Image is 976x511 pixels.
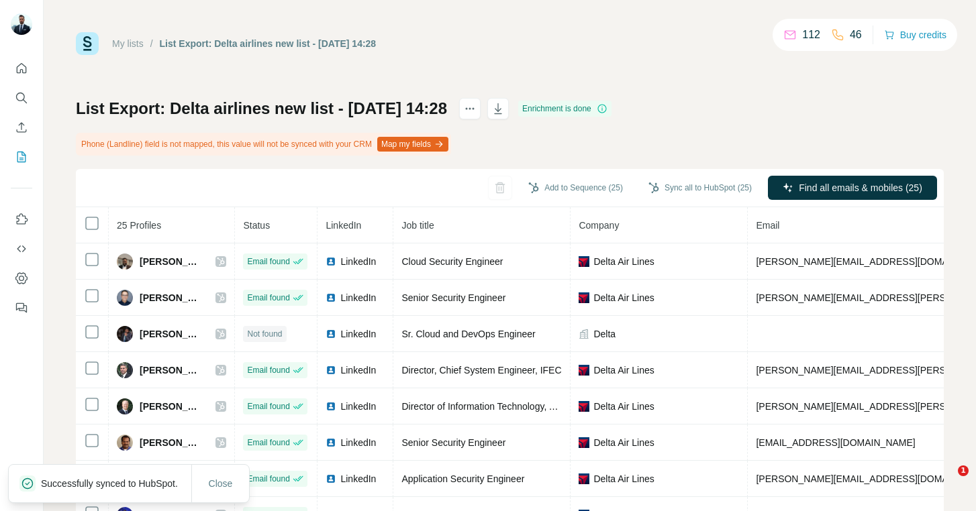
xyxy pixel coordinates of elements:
span: Job title [401,220,434,231]
span: Director of Information Technology, Application Modernization and Cloud Transformation [401,401,767,412]
img: Avatar [117,326,133,342]
p: 112 [802,27,820,43]
img: company-logo [579,473,589,484]
span: [PERSON_NAME] [140,291,202,304]
img: Avatar [117,253,133,270]
img: LinkedIn logo [326,401,336,412]
span: LinkedIn [340,363,376,377]
button: Add to Sequence (25) [519,178,632,198]
span: [EMAIL_ADDRESS][DOMAIN_NAME] [756,437,915,448]
span: LinkedIn [340,400,376,413]
span: LinkedIn [326,220,361,231]
span: [PERSON_NAME] [140,436,202,449]
span: Email found [247,473,289,485]
span: Email found [247,437,289,449]
span: Delta [593,327,616,341]
span: Email found [247,400,289,412]
span: LinkedIn [340,291,376,304]
div: Phone (Landline) field is not mapped, this value will not be synced with your CRM [76,133,451,156]
img: Avatar [117,362,133,378]
span: 1 [958,465,969,476]
button: Map my fields [377,137,448,152]
img: LinkedIn logo [326,473,336,484]
span: Email found [247,255,289,268]
span: Director, Chief System Engineer, IFEC [401,365,561,376]
span: [PERSON_NAME] [140,327,202,341]
iframe: Intercom live chat [930,465,963,498]
img: company-logo [579,401,589,412]
span: 25 Profiles [117,220,161,231]
img: LinkedIn logo [326,256,336,267]
button: Search [11,86,32,110]
img: company-logo [579,256,589,267]
button: My lists [11,145,32,169]
span: Delta Air Lines [593,255,654,268]
img: LinkedIn logo [326,437,336,448]
button: actions [459,98,481,119]
span: Not found [247,328,282,340]
a: My lists [112,38,144,49]
span: LinkedIn [340,436,376,449]
span: Email found [247,364,289,376]
img: company-logo [579,292,589,303]
button: Feedback [11,296,32,320]
span: Email found [247,292,289,304]
button: Dashboard [11,266,32,290]
div: List Export: Delta airlines new list - [DATE] 14:28 [160,37,377,50]
img: company-logo [579,437,589,448]
li: / [150,37,153,50]
img: company-logo [579,365,589,376]
img: LinkedIn logo [326,365,336,376]
span: Status [243,220,270,231]
div: Enrichment is done [518,101,612,117]
span: Delta Air Lines [593,472,654,486]
span: LinkedIn [340,327,376,341]
button: Use Surfe API [11,237,32,261]
button: Close [199,471,242,496]
span: LinkedIn [340,472,376,486]
span: Senior Security Engineer [401,437,505,448]
img: Avatar [11,13,32,35]
span: Email [756,220,779,231]
span: Delta Air Lines [593,291,654,304]
span: Delta Air Lines [593,436,654,449]
img: Avatar [117,435,133,451]
span: [PERSON_NAME] [140,255,202,268]
button: Enrich CSV [11,115,32,139]
span: Cloud Security Engineer [401,256,503,267]
button: Find all emails & mobiles (25) [768,176,937,200]
img: LinkedIn logo [326,329,336,339]
span: Close [209,477,233,490]
button: Use Surfe on LinkedIn [11,207,32,231]
span: [PERSON_NAME] [140,363,202,377]
span: Delta Air Lines [593,400,654,413]
span: Sr. Cloud and DevOps Engineer [401,329,535,339]
span: LinkedIn [340,255,376,268]
img: LinkedIn logo [326,292,336,303]
span: Company [579,220,619,231]
img: Surfe Logo [76,32,99,55]
p: 46 [850,27,862,43]
h1: List Export: Delta airlines new list - [DATE] 14:28 [76,98,447,119]
span: Senior Security Engineer [401,292,505,303]
p: Successfully synced to HubSpot. [41,477,189,490]
span: Find all emails & mobiles (25) [799,181,922,194]
button: Buy credits [884,25,946,44]
span: [PERSON_NAME] [140,400,202,413]
button: Sync all to HubSpot (25) [639,178,761,198]
img: Avatar [117,290,133,306]
span: Delta Air Lines [593,363,654,377]
img: Avatar [117,398,133,414]
button: Quick start [11,56,32,80]
span: Application Security Engineer [401,473,524,484]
